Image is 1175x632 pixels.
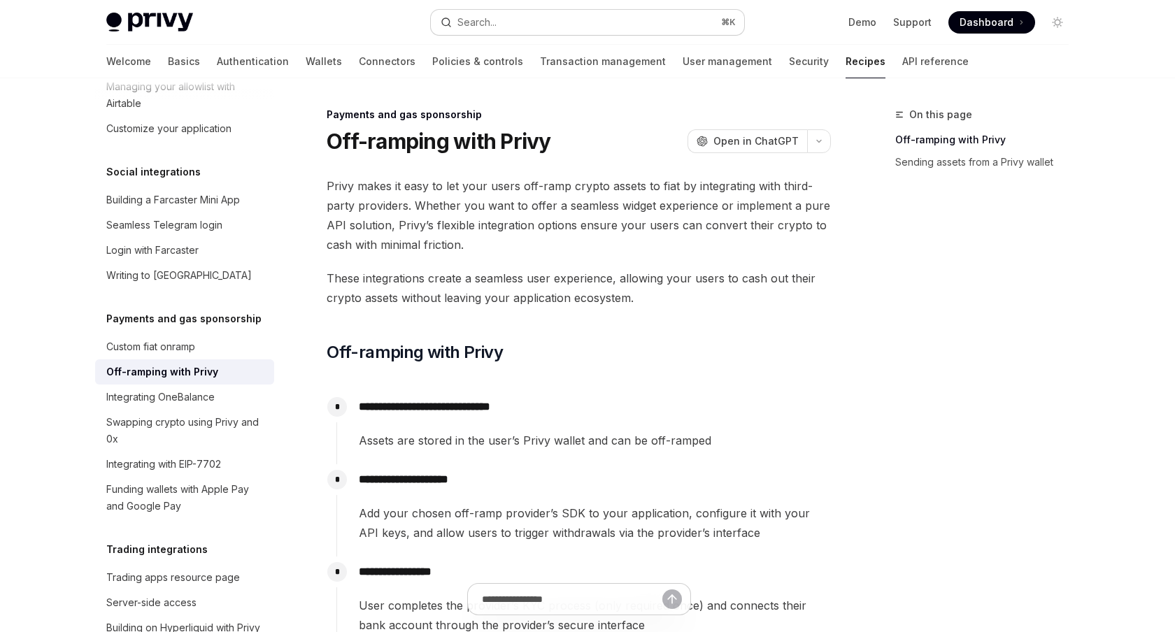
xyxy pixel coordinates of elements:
a: Policies & controls [432,45,523,78]
a: Recipes [846,45,885,78]
a: Building a Farcaster Mini App [95,187,274,213]
a: Customize your application [95,116,274,141]
div: Integrating OneBalance [106,389,215,405]
div: Funding wallets with Apple Pay and Google Pay [106,481,266,515]
a: Custom fiat onramp [95,334,274,359]
div: Payments and gas sponsorship [327,108,831,122]
span: Open in ChatGPT [713,134,799,148]
span: On this page [909,106,972,123]
h5: Trading integrations [106,541,208,558]
a: Transaction management [540,45,666,78]
div: Building a Farcaster Mini App [106,192,240,208]
a: User management [683,45,772,78]
a: Basics [168,45,200,78]
button: Send message [662,589,682,609]
h5: Payments and gas sponsorship [106,310,262,327]
a: Dashboard [948,11,1035,34]
a: Swapping crypto using Privy and 0x [95,410,274,452]
a: Seamless Telegram login [95,213,274,238]
div: Seamless Telegram login [106,217,222,234]
a: API reference [902,45,969,78]
div: Custom fiat onramp [106,338,195,355]
div: Search... [457,14,497,31]
span: Privy makes it easy to let your users off-ramp crypto assets to fiat by integrating with third-pa... [327,176,831,254]
a: Login with Farcaster [95,238,274,263]
a: Integrating OneBalance [95,385,274,410]
div: Swapping crypto using Privy and 0x [106,414,266,447]
div: Trading apps resource page [106,569,240,586]
a: Funding wallets with Apple Pay and Google Pay [95,477,274,519]
a: Integrating with EIP-7702 [95,452,274,477]
a: Connectors [359,45,415,78]
span: ⌘ K [721,17,736,28]
a: Demo [848,15,876,29]
a: Support [893,15,932,29]
span: Add your chosen off-ramp provider’s SDK to your application, configure it with your API keys, and... [359,503,830,543]
a: Off-ramping with Privy [895,129,1080,151]
div: Login with Farcaster [106,242,199,259]
a: Sending assets from a Privy wallet [895,151,1080,173]
a: Trading apps resource page [95,565,274,590]
a: Writing to [GEOGRAPHIC_DATA] [95,263,274,288]
button: Open in ChatGPT [688,129,807,153]
button: Open search [431,10,744,35]
a: Off-ramping with Privy [95,359,274,385]
a: Authentication [217,45,289,78]
button: Toggle dark mode [1046,11,1069,34]
h1: Off-ramping with Privy [327,129,551,154]
h5: Social integrations [106,164,201,180]
div: Server-side access [106,594,197,611]
span: Assets are stored in the user’s Privy wallet and can be off-ramped [359,431,830,450]
div: Off-ramping with Privy [106,364,218,380]
img: light logo [106,13,193,32]
a: Wallets [306,45,342,78]
a: Welcome [106,45,151,78]
span: These integrations create a seamless user experience, allowing your users to cash out their crypt... [327,268,831,308]
a: Security [789,45,829,78]
div: Integrating with EIP-7702 [106,456,221,473]
span: Dashboard [960,15,1013,29]
div: Writing to [GEOGRAPHIC_DATA] [106,267,252,284]
a: Server-side access [95,590,274,615]
input: Ask a question... [482,584,662,615]
div: Customize your application [106,120,232,137]
span: Off-ramping with Privy [327,341,503,364]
